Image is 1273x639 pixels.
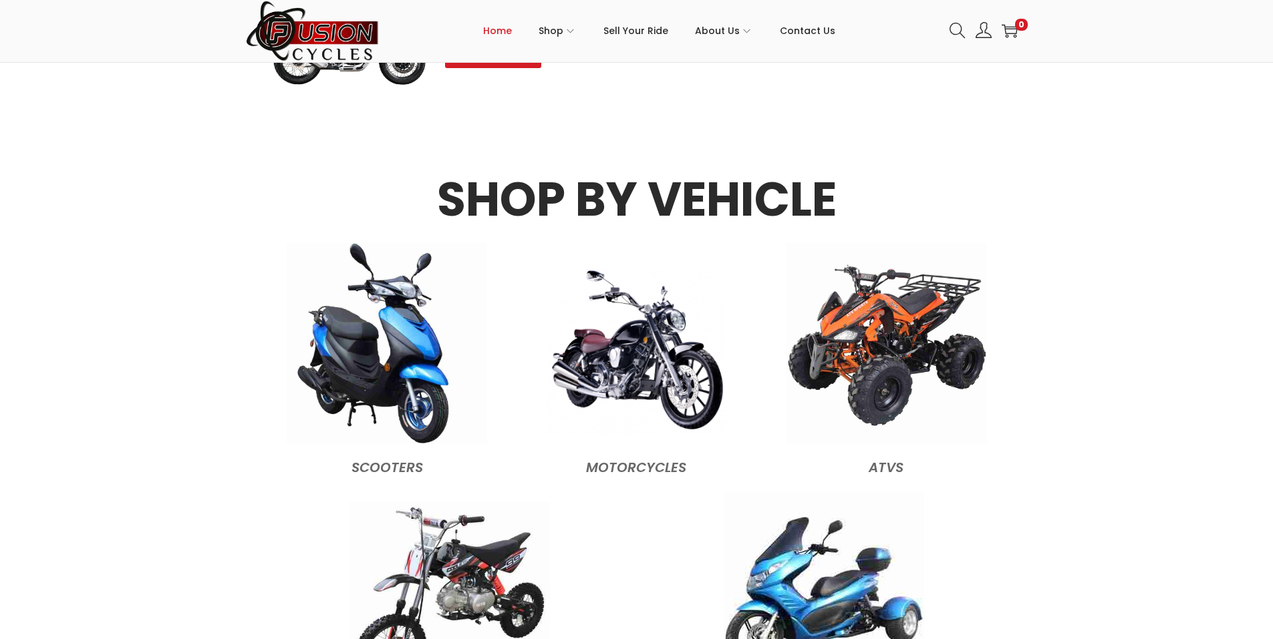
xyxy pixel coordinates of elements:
[1002,23,1018,39] a: 0
[603,14,668,47] span: Sell Your Ride
[380,1,940,61] nav: Primary navigation
[768,449,1004,478] figcaption: ATVs
[483,14,512,47] span: Home
[539,1,577,61] a: Shop
[695,14,740,47] span: About Us
[603,1,668,61] a: Sell Your Ride
[263,176,1011,223] h3: Shop By Vehicle
[539,14,563,47] span: Shop
[780,14,835,47] span: Contact Us
[269,449,505,478] figcaption: Scooters
[483,1,512,61] a: Home
[780,1,835,61] a: Contact Us
[519,449,754,478] figcaption: MOTORCYCLES
[695,1,753,61] a: About Us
